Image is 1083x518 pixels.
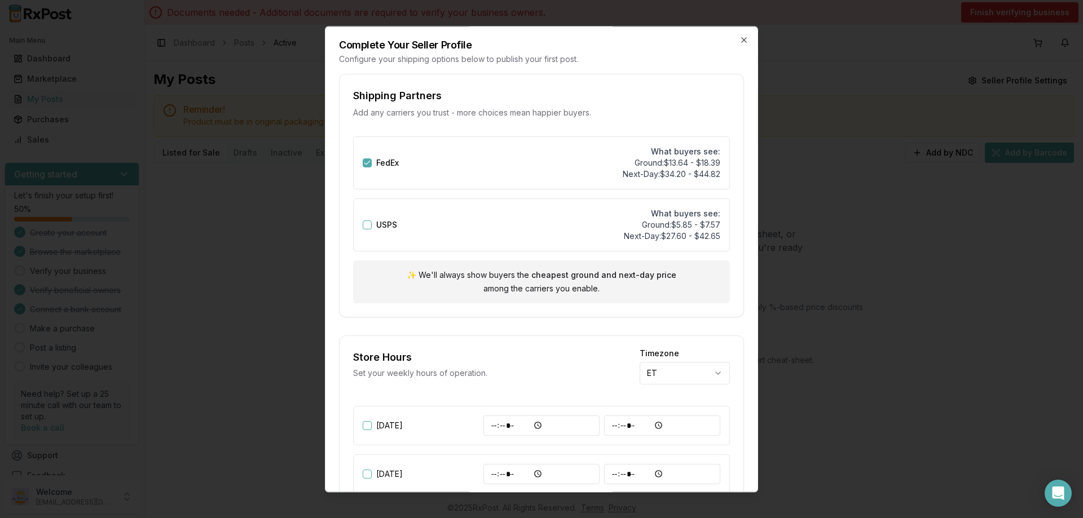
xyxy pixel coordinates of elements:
[623,146,720,157] span: What buyers see:
[624,219,720,231] span: Ground: $5.85 - $7.57
[624,231,720,242] span: Next-Day: $27.60 - $42.65
[353,368,487,379] div: Set your weekly hours of operation.
[339,40,744,50] h2: Complete Your Seller Profile
[640,349,730,357] label: Timezone
[339,54,744,65] p: Configure your shipping options below to publish your first post.
[624,208,720,219] span: What buyers see:
[623,157,720,169] span: Ground: $13.64 - $18.39
[353,349,487,365] div: Store Hours
[363,470,403,479] label: [DATE]
[353,107,730,118] div: Add any carriers you trust - more choices mean happier buyers.
[376,221,397,229] label: USPS
[376,159,399,167] label: FedEx
[363,421,403,430] label: [DATE]
[353,260,730,303] div: ✨ We'll always show buyers the among the carriers you enable.
[623,169,720,180] span: Next-Day: $34.20 - $44.82
[531,269,676,281] span: cheapest ground and next-day price
[353,88,730,104] div: Shipping Partners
